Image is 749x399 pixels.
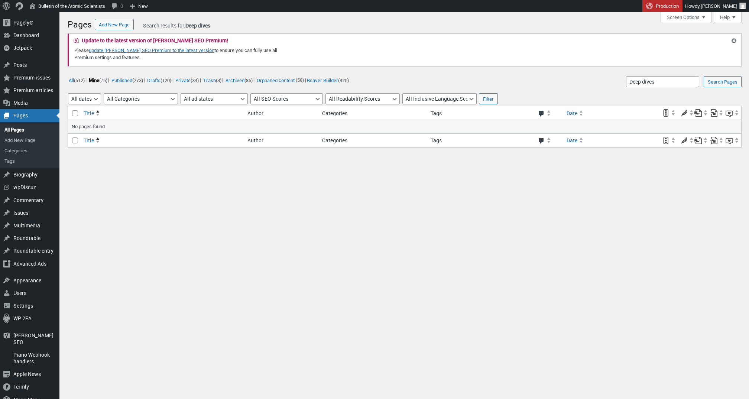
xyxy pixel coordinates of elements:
[704,76,742,87] input: Search Pages
[191,77,199,83] span: (34)
[175,76,200,84] a: Private(34)
[160,77,171,83] span: (120)
[202,75,223,85] li: |
[338,77,349,83] span: (420)
[567,110,577,117] span: Date
[564,107,658,120] a: Date
[538,110,545,118] span: Comments
[146,76,172,84] a: Drafts(120)
[710,134,724,147] a: Received internal links
[110,75,145,85] li: |
[202,76,222,84] a: Trash(3)
[676,134,694,147] a: Readability score
[224,76,253,84] a: Archived(85)
[694,134,708,147] a: Outgoing internal links
[84,110,94,117] span: Title
[256,75,304,85] li: (58)
[658,106,676,120] a: SEO score
[88,76,108,84] a: Mine(75)
[68,76,85,84] a: All(512)
[538,137,545,145] span: Comments
[676,106,694,120] a: Readability score
[99,77,107,83] span: (75)
[81,134,244,147] a: Title
[726,134,739,147] a: Inclusive language score
[567,137,577,144] span: Date
[74,46,298,62] p: Please to ensure you can fully use all Premium settings and features.
[244,77,253,83] span: (85)
[175,75,201,85] li: |
[89,47,214,53] a: update [PERSON_NAME] SEO Premium to the latest version
[244,133,318,147] th: Author
[88,75,109,85] li: |
[224,75,254,85] li: |
[68,75,87,85] li: |
[81,107,244,120] a: Title
[68,16,92,32] h1: Pages
[84,137,94,144] span: Title
[318,133,427,147] th: Categories
[710,106,724,120] a: Received internal links
[216,77,221,83] span: (3)
[694,106,708,120] a: Outgoing internal links
[661,12,711,23] button: Screen Options
[110,76,144,84] a: Published(273)
[146,75,174,85] li: |
[479,93,498,104] input: Filter
[564,134,658,147] a: Date
[68,120,741,133] td: No pages found
[306,76,350,84] a: Beaver Builder(420)
[82,38,228,43] h2: Update to the latest version of [PERSON_NAME] SEO Premium!
[68,75,350,85] ul: |
[427,133,535,147] th: Tags
[256,76,295,84] a: Orphaned content
[95,19,134,30] a: Add New Page
[318,106,427,120] th: Categories
[185,22,210,29] strong: Deep dives
[714,12,742,23] button: Help
[726,106,739,120] a: Inclusive language score
[658,134,676,147] a: SEO score
[132,77,143,83] span: (273)
[74,77,85,83] span: (512)
[134,22,210,29] span: Search results for:
[244,106,318,120] th: Author
[701,3,737,9] span: [PERSON_NAME]
[427,106,535,120] th: Tags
